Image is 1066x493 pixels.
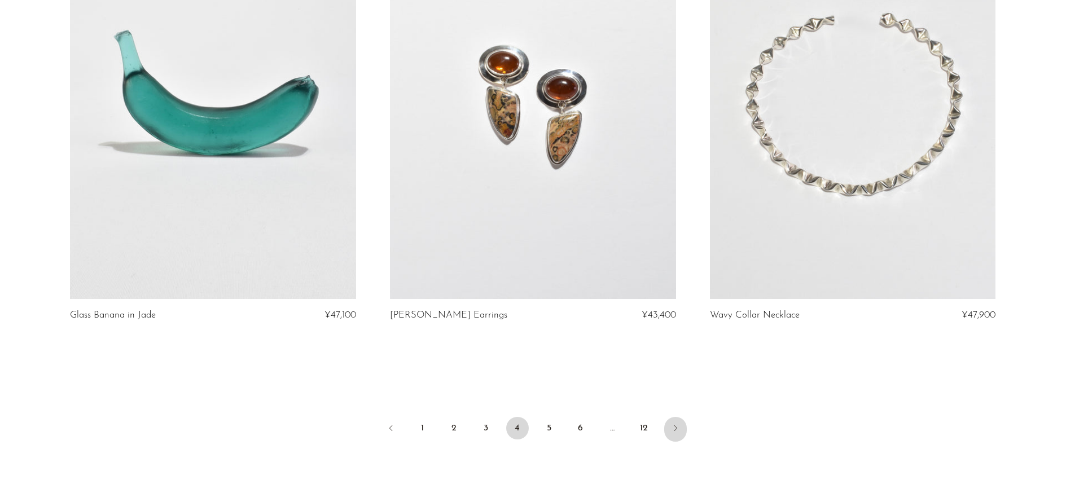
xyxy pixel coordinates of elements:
[569,417,592,439] a: 6
[443,417,466,439] a: 2
[538,417,560,439] a: 5
[390,310,507,320] a: [PERSON_NAME] Earrings
[664,417,687,442] a: Next
[411,417,434,439] a: 1
[324,310,356,320] span: ¥47,100
[601,417,624,439] span: …
[475,417,497,439] a: 3
[70,310,156,320] a: Glass Banana in Jade
[506,417,529,439] span: 4
[642,310,676,320] span: ¥43,400
[962,310,995,320] span: ¥47,900
[633,417,655,439] a: 12
[710,310,800,320] a: Wavy Collar Necklace
[380,417,402,442] a: Previous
